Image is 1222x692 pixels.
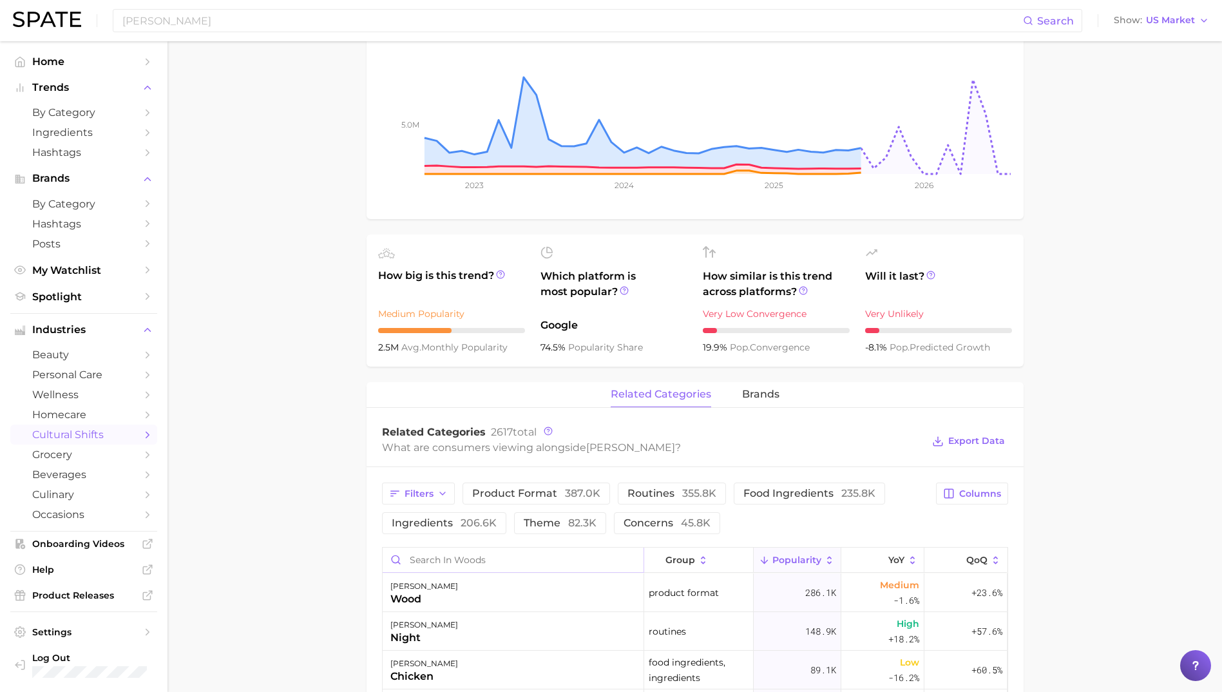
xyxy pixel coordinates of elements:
[405,488,434,499] span: Filters
[703,328,850,333] div: 1 / 10
[32,349,135,361] span: beauty
[383,612,1007,651] button: [PERSON_NAME]nightroutines148.9kHigh+18.2%+57.6%
[401,341,421,353] abbr: average
[378,341,401,353] span: 2.5m
[10,505,157,524] a: occasions
[929,432,1007,450] button: Export Data
[378,328,525,333] div: 5 / 10
[540,318,687,333] span: Google
[888,631,919,647] span: +18.2%
[390,617,458,633] div: [PERSON_NAME]
[382,439,923,456] div: What are consumers viewing alongside ?
[743,488,875,499] span: food ingredients
[383,651,1007,689] button: [PERSON_NAME]chickenfood ingredients, ingredients89.1kLow-16.2%+60.5%
[681,517,711,529] span: 45.8k
[880,577,919,593] span: Medium
[390,591,458,607] div: wood
[390,579,458,594] div: [PERSON_NAME]
[383,548,644,572] input: Search in woods
[10,345,157,365] a: beauty
[810,662,836,678] span: 89.1k
[10,320,157,340] button: Industries
[1037,15,1074,27] span: Search
[390,669,458,684] div: chicken
[10,214,157,234] a: Hashtags
[649,624,686,639] span: routines
[10,465,157,485] a: beverages
[900,655,919,670] span: Low
[865,328,1012,333] div: 1 / 10
[936,483,1007,505] button: Columns
[971,585,1002,601] span: +23.6%
[948,436,1005,447] span: Export Data
[649,655,749,686] span: food ingredients, ingredients
[730,341,750,353] abbr: popularity index
[390,630,458,646] div: night
[32,146,135,159] span: Hashtags
[32,652,198,664] span: Log Out
[10,534,157,553] a: Onboarding Videos
[10,52,157,72] a: Home
[627,488,716,499] span: routines
[10,287,157,307] a: Spotlight
[10,385,157,405] a: wellness
[644,548,754,573] button: group
[10,365,157,385] a: personal care
[10,445,157,465] a: grocery
[841,487,875,499] span: 235.8k
[10,648,157,682] a: Log out. Currently logged in with e-mail julia.buonanno@dsm-firmenich.com.
[390,656,458,671] div: [PERSON_NAME]
[897,616,919,631] span: High
[32,106,135,119] span: by Category
[32,82,135,93] span: Trends
[10,194,157,214] a: by Category
[32,389,135,401] span: wellness
[32,626,135,638] span: Settings
[890,341,990,353] span: predicted growth
[32,448,135,461] span: grocery
[649,585,719,601] span: product format
[10,78,157,97] button: Trends
[888,670,919,686] span: -16.2%
[10,405,157,425] a: homecare
[914,180,933,190] tspan: 2026
[32,538,135,550] span: Onboarding Videos
[32,508,135,521] span: occasions
[10,260,157,280] a: My Watchlist
[32,590,135,601] span: Product Releases
[383,573,1007,612] button: [PERSON_NAME]woodproduct format286.1kMedium-1.6%+23.6%
[1111,12,1212,29] button: ShowUS Market
[10,560,157,579] a: Help
[32,238,135,250] span: Posts
[32,55,135,68] span: Home
[805,585,836,601] span: 286.1k
[888,555,904,565] span: YoY
[32,369,135,381] span: personal care
[32,488,135,501] span: culinary
[10,122,157,142] a: Ingredients
[10,425,157,445] a: cultural shifts
[568,341,643,353] span: popularity share
[378,306,525,322] div: Medium Popularity
[461,517,497,529] span: 206.6k
[703,269,850,300] span: How similar is this trend across platforms?
[765,180,783,190] tspan: 2025
[865,341,890,353] span: -8.1%
[586,441,675,454] span: [PERSON_NAME]
[10,142,157,162] a: Hashtags
[703,341,730,353] span: 19.9%
[893,593,919,608] span: -1.6%
[1146,17,1195,24] span: US Market
[10,234,157,254] a: Posts
[32,198,135,210] span: by Category
[32,291,135,303] span: Spotlight
[32,428,135,441] span: cultural shifts
[841,548,924,573] button: YoY
[382,483,455,505] button: Filters
[10,169,157,188] button: Brands
[32,468,135,481] span: beverages
[10,586,157,605] a: Product Releases
[703,306,850,322] div: Very Low Convergence
[32,126,135,139] span: Ingredients
[624,518,711,528] span: concerns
